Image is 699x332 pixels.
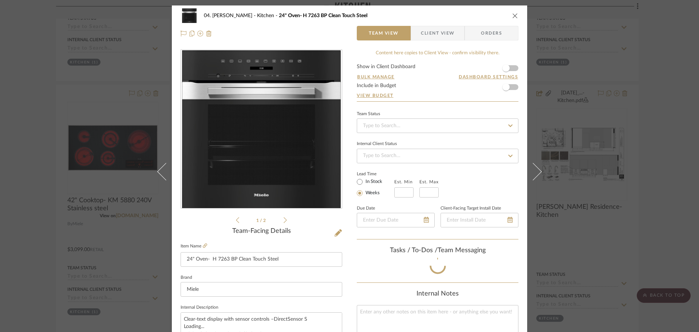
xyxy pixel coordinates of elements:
label: In Stock [364,179,382,185]
label: Due Date [357,207,375,210]
div: Internal Notes [357,290,518,298]
span: Kitchen [257,13,279,18]
label: Item Name [181,243,207,249]
input: Enter Due Date [357,213,435,227]
button: Bulk Manage [357,74,395,80]
input: Enter Install Date [441,213,518,227]
label: Est. Min [394,179,413,184]
label: Brand [181,276,192,280]
input: Enter Brand [181,282,342,297]
div: 0 [181,50,342,208]
button: close [512,12,518,19]
span: Tasks / To-Dos / [390,247,438,254]
img: 666fe512-e936-4cef-9549-b28a1f889505_48x40.jpg [181,8,198,23]
img: 666fe512-e936-4cef-9549-b28a1f889505_436x436.jpg [182,50,341,208]
label: Lead Time [357,171,394,177]
input: Enter Item Name [181,252,342,267]
span: 2 [263,218,267,223]
label: Client-Facing Target Install Date [441,207,501,210]
div: Team Status [357,112,380,116]
div: team Messaging [357,247,518,255]
span: Orders [473,26,510,40]
span: / [260,218,263,223]
img: Remove from project [206,31,212,36]
div: Internal Client Status [357,142,397,146]
a: View Budget [357,93,518,98]
mat-radio-group: Select item type [357,177,394,198]
span: Team View [369,26,399,40]
span: 1 [256,218,260,223]
input: Type to Search… [357,118,518,133]
label: Est. Max [419,179,439,184]
button: Dashboard Settings [458,74,518,80]
input: Type to Search… [357,149,518,163]
div: Content here copies to Client View - confirm visibility there. [357,50,518,57]
span: 24" Oven- H 7263 BP Clean Touch Steel [279,13,367,18]
span: Client View [421,26,454,40]
span: 04. [PERSON_NAME] [204,13,257,18]
label: Weeks [364,190,380,196]
div: Team-Facing Details [181,227,342,235]
label: Internal Description [181,306,218,309]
